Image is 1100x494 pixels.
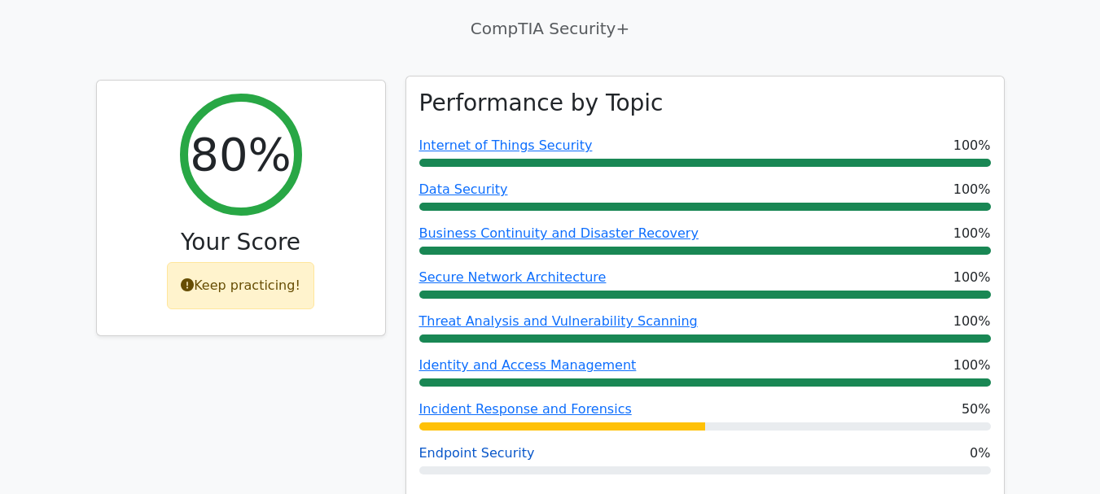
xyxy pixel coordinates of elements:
h3: Performance by Topic [419,90,664,117]
span: 100% [953,180,991,199]
span: 100% [953,356,991,375]
a: Data Security [419,181,508,197]
a: Identity and Access Management [419,357,637,373]
a: Incident Response and Forensics [419,401,632,417]
span: 50% [962,400,991,419]
p: CompTIA Security+ [96,16,1005,41]
span: 100% [953,312,991,331]
div: Keep practicing! [167,262,314,309]
h3: Your Score [110,229,372,256]
a: Secure Network Architecture [419,269,607,285]
h2: 80% [190,127,291,181]
a: Internet of Things Security [419,138,593,153]
span: 100% [953,136,991,155]
a: Endpoint Security [419,445,535,461]
a: Threat Analysis and Vulnerability Scanning [419,313,698,329]
span: 100% [953,224,991,243]
a: Business Continuity and Disaster Recovery [419,225,699,241]
span: 100% [953,268,991,287]
span: 0% [970,444,990,463]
